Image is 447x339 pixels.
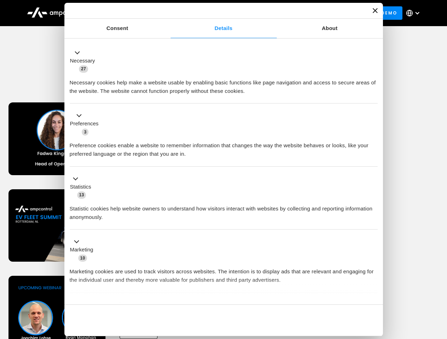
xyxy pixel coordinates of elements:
a: About [277,19,383,38]
button: Marketing (10) [70,238,98,262]
button: Close banner [373,8,378,13]
label: Preferences [70,120,99,128]
h1: Upcoming Webinars [8,71,439,88]
label: Necessary [70,57,95,65]
span: 3 [82,129,88,136]
button: Statistics (13) [70,174,96,199]
span: 13 [77,191,86,198]
span: 27 [79,65,88,72]
button: Necessary (27) [70,48,99,73]
div: Preference cookies enable a website to remember information that changes the way the website beha... [70,136,378,158]
div: Necessary cookies help make a website usable by enabling basic functions like page navigation and... [70,73,378,95]
span: 2 [117,302,124,309]
label: Statistics [70,183,91,191]
div: Marketing cookies are used to track visitors across websites. The intention is to display ads tha... [70,262,378,284]
div: Statistic cookies help website owners to understand how visitors interact with websites by collec... [70,199,378,221]
a: Details [171,19,277,38]
span: 10 [78,255,87,262]
button: Unclassified (2) [70,301,128,309]
label: Marketing [70,246,93,254]
a: Consent [64,19,171,38]
button: Okay [276,310,377,331]
button: Preferences (3) [70,112,103,136]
